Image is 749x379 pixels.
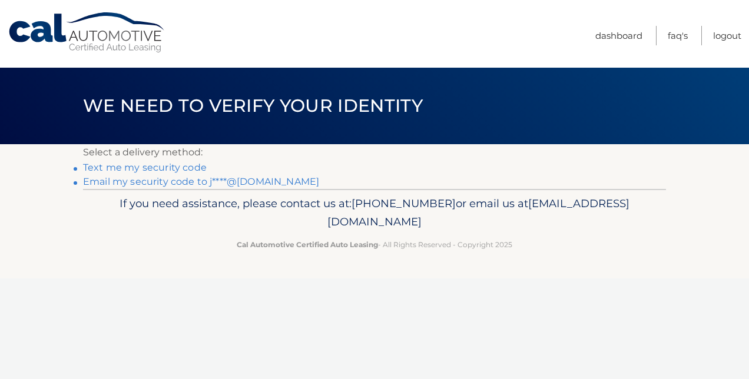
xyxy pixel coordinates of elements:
[668,26,688,45] a: FAQ's
[83,162,207,173] a: Text me my security code
[352,197,456,210] span: [PHONE_NUMBER]
[83,176,319,187] a: Email my security code to j****@[DOMAIN_NAME]
[83,144,666,161] p: Select a delivery method:
[91,194,658,232] p: If you need assistance, please contact us at: or email us at
[91,238,658,251] p: - All Rights Reserved - Copyright 2025
[83,95,423,117] span: We need to verify your identity
[8,12,167,54] a: Cal Automotive
[237,240,378,249] strong: Cal Automotive Certified Auto Leasing
[713,26,741,45] a: Logout
[595,26,642,45] a: Dashboard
